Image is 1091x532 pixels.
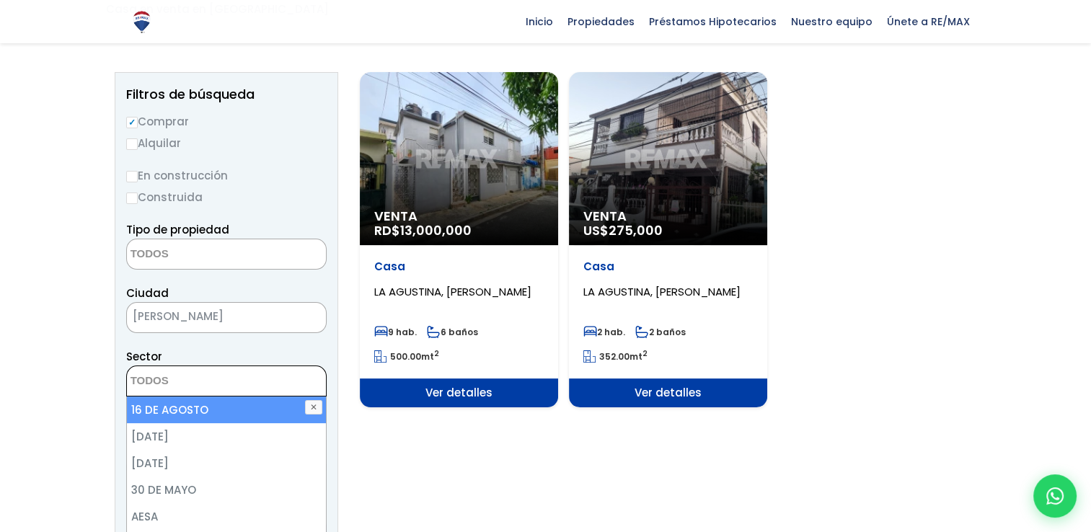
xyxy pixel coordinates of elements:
[360,72,558,407] a: Venta RD$13,000,000 Casa LA AGUSTINA, [PERSON_NAME] 9 hab. 6 baños 500.00mt2 Ver detalles
[126,222,229,237] span: Tipo de propiedad
[127,423,326,450] li: [DATE]
[126,167,327,185] label: En construcción
[305,400,322,414] button: ✕
[127,366,267,397] textarea: Search
[599,350,630,363] span: 352.00
[390,350,421,363] span: 500.00
[127,503,326,530] li: AESA
[126,117,138,128] input: Comprar
[560,11,642,32] span: Propiedades
[126,171,138,182] input: En construcción
[642,348,648,359] sup: 2
[569,72,767,407] a: Venta US$275,000 Casa LA AGUSTINA, [PERSON_NAME] 2 hab. 2 baños 352.00mt2 Ver detalles
[126,87,327,102] h2: Filtros de búsqueda
[126,285,169,301] span: Ciudad
[569,378,767,407] span: Ver detalles
[126,192,138,204] input: Construida
[583,260,753,274] p: Casa
[374,326,417,338] span: 9 hab.
[126,302,327,333] span: SANTO DOMINGO DE GUZMÁN
[126,134,327,152] label: Alquilar
[518,11,560,32] span: Inicio
[427,326,478,338] span: 6 baños
[880,11,977,32] span: Únete a RE/MAX
[583,326,625,338] span: 2 hab.
[374,350,439,363] span: mt
[126,138,138,150] input: Alquilar
[635,326,686,338] span: 2 baños
[126,112,327,130] label: Comprar
[127,450,326,476] li: [DATE]
[609,221,663,239] span: 275,000
[127,476,326,503] li: 30 DE MAYO
[290,306,312,329] button: Remove all items
[126,349,162,364] span: Sector
[400,221,472,239] span: 13,000,000
[127,306,290,327] span: SANTO DOMINGO DE GUZMÁN
[127,239,267,270] textarea: Search
[374,221,472,239] span: RD$
[583,284,741,299] span: LA AGUSTINA, [PERSON_NAME]
[642,11,784,32] span: Préstamos Hipotecarios
[434,348,439,359] sup: 2
[360,378,558,407] span: Ver detalles
[374,209,544,223] span: Venta
[784,11,880,32] span: Nuestro equipo
[304,311,312,324] span: ×
[129,9,154,35] img: Logo de REMAX
[127,396,326,423] li: 16 DE AGOSTO
[126,188,327,206] label: Construida
[374,284,531,299] span: LA AGUSTINA, [PERSON_NAME]
[583,221,663,239] span: US$
[583,209,753,223] span: Venta
[374,260,544,274] p: Casa
[583,350,648,363] span: mt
